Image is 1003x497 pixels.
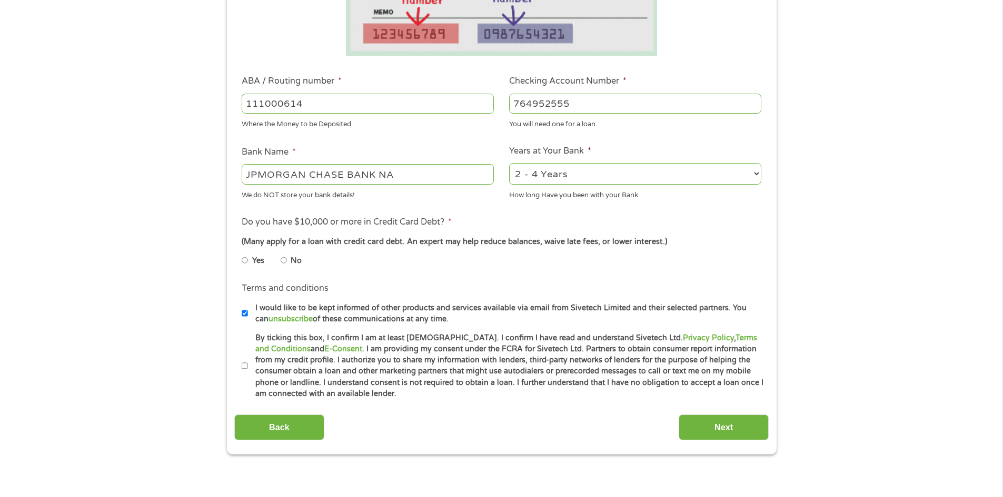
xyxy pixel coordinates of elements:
label: By ticking this box, I confirm I am at least [DEMOGRAPHIC_DATA]. I confirm I have read and unders... [248,332,764,400]
div: We do NOT store your bank details! [242,186,494,200]
label: Years at Your Bank [509,146,591,157]
input: 263177916 [242,94,494,114]
label: No [291,255,302,267]
input: 345634636 [509,94,761,114]
div: How long Have you been with your Bank [509,186,761,200]
a: E-Consent [324,344,362,353]
a: Privacy Policy [683,333,734,342]
div: Where the Money to be Deposited [242,116,494,130]
div: You will need one for a loan. [509,116,761,130]
label: Checking Account Number [509,76,627,87]
label: Bank Name [242,147,296,158]
label: ABA / Routing number [242,76,342,87]
input: Back [234,414,324,440]
label: I would like to be kept informed of other products and services available via email from Sivetech... [248,302,764,325]
label: Yes [252,255,264,267]
label: Terms and conditions [242,283,329,294]
input: Next [679,414,769,440]
a: Terms and Conditions [255,333,757,353]
div: (Many apply for a loan with credit card debt. An expert may help reduce balances, waive late fees... [242,236,761,248]
label: Do you have $10,000 or more in Credit Card Debt? [242,217,452,228]
a: unsubscribe [269,315,313,323]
